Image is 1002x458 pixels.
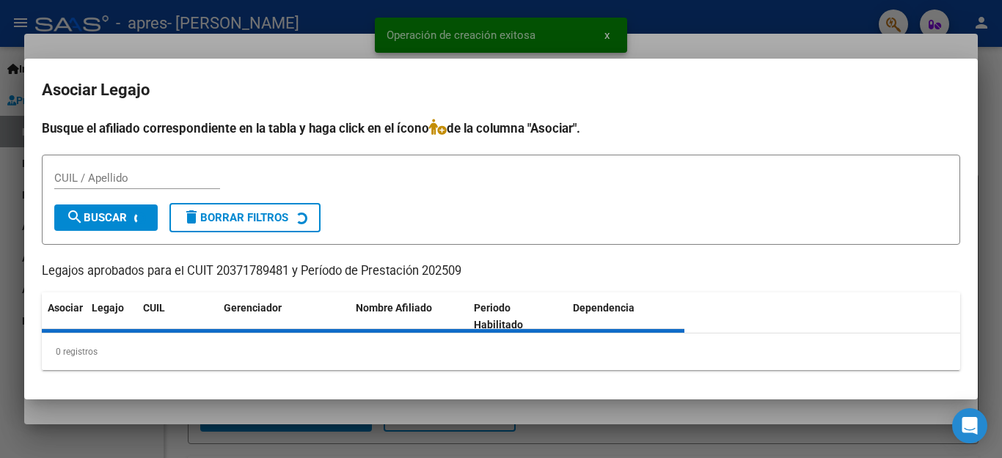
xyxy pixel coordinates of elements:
[169,203,321,232] button: Borrar Filtros
[183,208,200,226] mat-icon: delete
[42,76,960,104] h2: Asociar Legajo
[474,302,523,330] span: Periodo Habilitado
[42,292,86,341] datatable-header-cell: Asociar
[42,262,960,281] p: Legajos aprobados para el CUIT 20371789481 y Período de Prestación 202509
[224,302,282,314] span: Gerenciador
[137,292,218,341] datatable-header-cell: CUIL
[350,292,468,341] datatable-header-cell: Nombre Afiliado
[54,204,158,231] button: Buscar
[143,302,165,314] span: CUIL
[42,333,960,370] div: 0 registros
[573,302,635,314] span: Dependencia
[218,292,350,341] datatable-header-cell: Gerenciador
[66,211,127,224] span: Buscar
[356,302,432,314] span: Nombre Afiliado
[42,119,960,138] h4: Busque el afiliado correspondiente en la tabla y haga click en el ícono de la columna "Asociar".
[86,292,137,341] datatable-header-cell: Legajo
[183,211,288,224] span: Borrar Filtros
[66,208,84,226] mat-icon: search
[92,302,124,314] span: Legajo
[468,292,567,341] datatable-header-cell: Periodo Habilitado
[48,302,83,314] span: Asociar
[567,292,685,341] datatable-header-cell: Dependencia
[952,408,987,443] div: Open Intercom Messenger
